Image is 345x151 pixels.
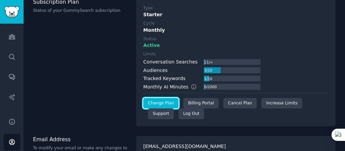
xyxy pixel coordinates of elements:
span: Active [143,42,160,49]
img: GummySearch logo [4,6,20,18]
h3: Email Address [33,136,129,143]
div: Monthly [143,27,328,34]
a: Increase Limits [261,98,302,109]
div: Cycle [143,21,154,27]
div: Conversation Searches [143,58,197,66]
div: Tracked Keywords [143,75,185,82]
p: Status of your GummySearch subscription [33,8,129,14]
div: Billing Portal [183,98,219,109]
div: 0 / 2000 [204,84,217,90]
div: Type [143,5,153,11]
div: Cancel Plan [223,98,257,109]
div: 11 / ∞ [204,59,214,65]
div: 1 / 10 [204,76,213,82]
div: Log Out [179,108,204,119]
div: Starter [143,11,328,18]
div: 3 / 10 [204,67,213,73]
div: Monthly AI Minutes [143,83,203,91]
div: Limits [143,51,156,57]
a: Change Plan [143,98,179,109]
a: Support [148,108,174,119]
div: Audiences [143,67,167,74]
div: Status [143,36,156,42]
